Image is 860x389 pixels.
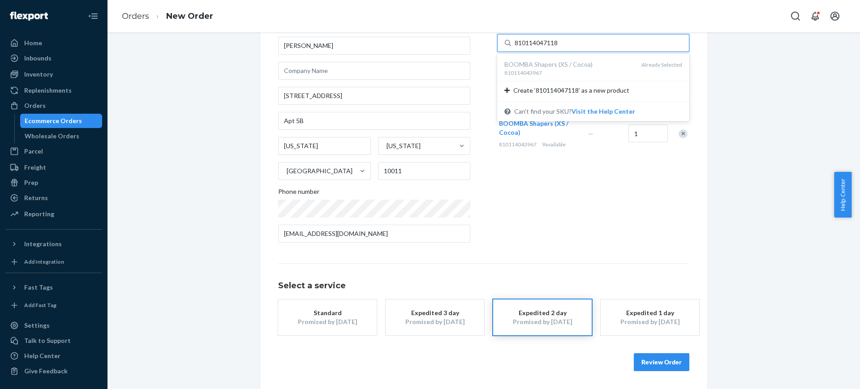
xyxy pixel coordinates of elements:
[628,124,668,142] input: Quantity
[386,299,484,335] button: Expedited 3 dayPromised by [DATE]
[287,167,353,175] div: [GEOGRAPHIC_DATA]
[24,239,62,248] div: Integrations
[5,237,102,251] button: Integrations
[514,107,635,116] span: Can't find your SKU?
[504,60,634,69] div: BOOMBA Shapers (XS / Cocoa)
[834,172,851,218] button: Help Center
[278,282,689,291] h1: Select a service
[5,36,102,50] a: Home
[24,147,43,156] div: Parcel
[5,175,102,190] a: Prep
[499,120,568,136] span: BOOMBA Shapers (XS / Cocoa)
[24,101,46,110] div: Orders
[5,255,102,269] a: Add Integration
[504,69,634,77] div: 810114043967
[5,207,102,221] a: Reporting
[5,333,102,348] a: Talk to Support
[24,351,60,360] div: Help Center
[787,7,804,25] button: Open Search Box
[507,308,578,317] div: Expedited 2 day
[24,336,71,345] div: Talk to Support
[679,129,688,138] div: Remove Item
[5,144,102,158] a: Parcel
[10,12,48,21] img: Flexport logo
[20,114,103,128] a: Ecommerce Orders
[5,67,102,81] a: Inventory
[24,209,54,218] div: Reporting
[513,86,629,95] span: Create ‘810114047118’ as a new product
[5,280,102,295] button: Fast Tags
[24,86,72,95] div: Replenishments
[5,51,102,65] a: Inbounds
[641,61,682,68] span: Already Selected
[5,191,102,205] a: Returns
[278,87,470,105] input: Street Address
[5,98,102,113] a: Orders
[5,160,102,175] a: Freight
[25,132,79,141] div: Wholesale Orders
[614,317,686,326] div: Promised by [DATE]
[24,301,56,309] div: Add Fast Tag
[24,54,52,63] div: Inbounds
[378,162,471,180] input: ZIP Code
[24,367,68,376] div: Give Feedback
[499,141,537,148] span: 810114043967
[5,298,102,312] a: Add Fast Tag
[614,308,686,317] div: Expedited 1 day
[25,116,82,125] div: Ecommerce Orders
[84,7,102,25] button: Close Navigation
[24,258,64,265] div: Add Integration
[24,321,50,330] div: Settings
[24,178,38,187] div: Prep
[286,167,287,175] input: [GEOGRAPHIC_DATA]
[278,299,377,335] button: StandardPromised by [DATE]
[806,7,824,25] button: Open notifications
[572,107,635,116] button: BOOMBA Shapers (XS / Cocoa)810114043967Already SelectedCreate ‘810114047118’ as a new productCan'...
[493,299,592,335] button: Expedited 2 dayPromised by [DATE]
[634,353,689,371] button: Review Order
[5,318,102,333] a: Settings
[507,317,578,326] div: Promised by [DATE]
[542,141,566,148] span: 9 available
[515,38,559,47] input: BOOMBA Shapers (XS / Cocoa)810114043967Already SelectedCreate ‘810114047118’ as a new productCan'...
[826,7,844,25] button: Open account menu
[122,11,149,21] a: Orders
[588,130,593,137] span: —
[5,349,102,363] a: Help Center
[166,11,213,21] a: New Order
[24,193,48,202] div: Returns
[278,112,470,130] input: Street Address 2 (Optional)
[24,70,53,79] div: Inventory
[292,317,363,326] div: Promised by [DATE]
[386,141,387,150] input: [US_STATE]
[399,308,471,317] div: Expedited 3 day
[292,308,363,317] div: Standard
[24,283,53,292] div: Fast Tags
[499,119,577,137] button: BOOMBA Shapers (XS / Cocoa)
[24,163,46,172] div: Freight
[387,141,421,150] div: [US_STATE]
[24,38,42,47] div: Home
[20,129,103,143] a: Wholesale Orders
[5,83,102,98] a: Replenishments
[601,299,699,335] button: Expedited 1 dayPromised by [DATE]
[278,137,371,155] input: City
[278,62,470,80] input: Company Name
[278,225,470,243] input: Email (Only Required for International)
[278,37,470,55] input: First & Last Name
[399,317,471,326] div: Promised by [DATE]
[115,3,220,30] ol: breadcrumbs
[5,364,102,378] button: Give Feedback
[278,187,319,200] span: Phone number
